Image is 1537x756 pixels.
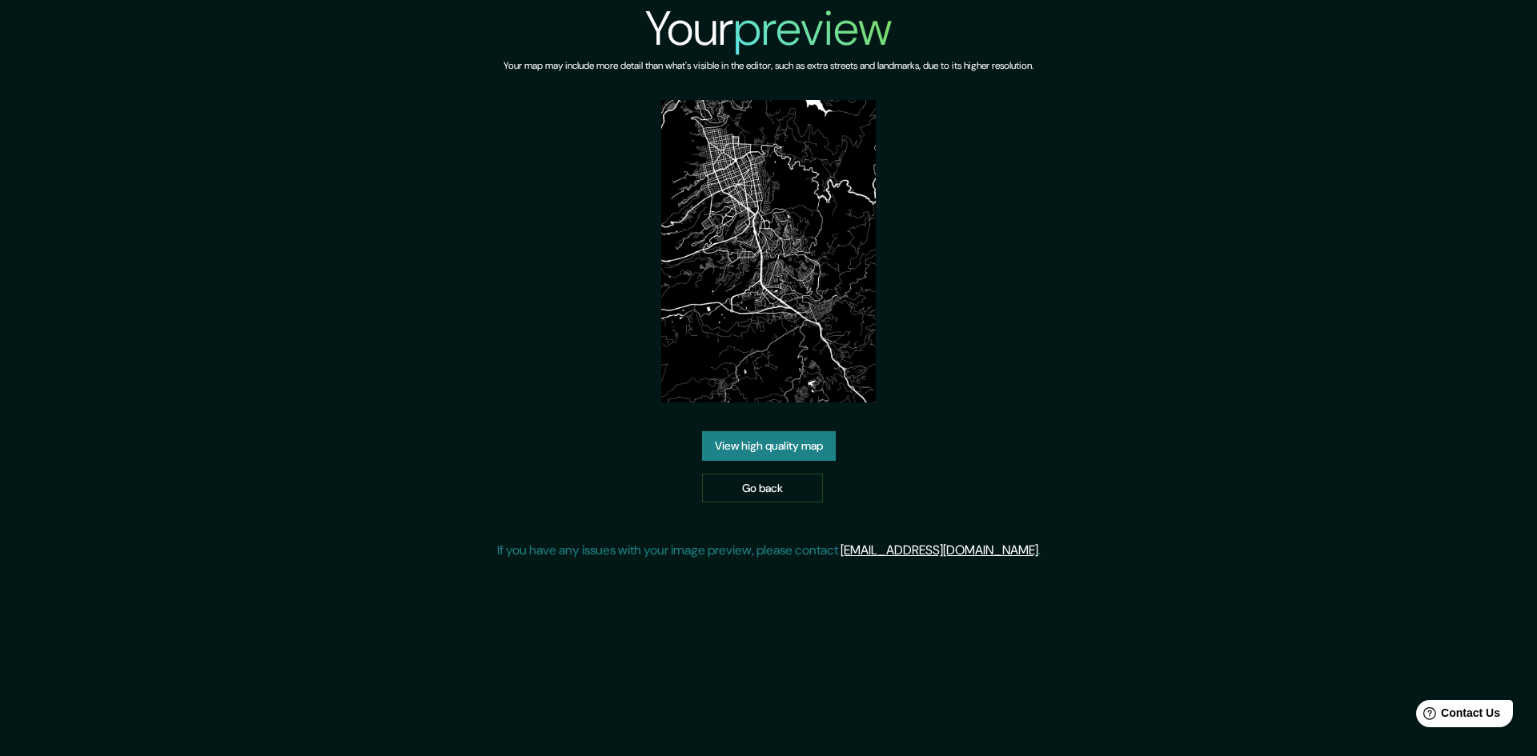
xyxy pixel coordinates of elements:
a: [EMAIL_ADDRESS][DOMAIN_NAME] [841,542,1038,558]
h6: Your map may include more detail than what's visible in the editor, such as extra streets and lan... [504,58,1033,74]
img: created-map-preview [661,100,876,402]
a: Go back [702,474,823,503]
p: If you have any issues with your image preview, please contact . [497,541,1041,560]
a: View high quality map [702,431,836,461]
iframe: Help widget launcher [1395,694,1519,738]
